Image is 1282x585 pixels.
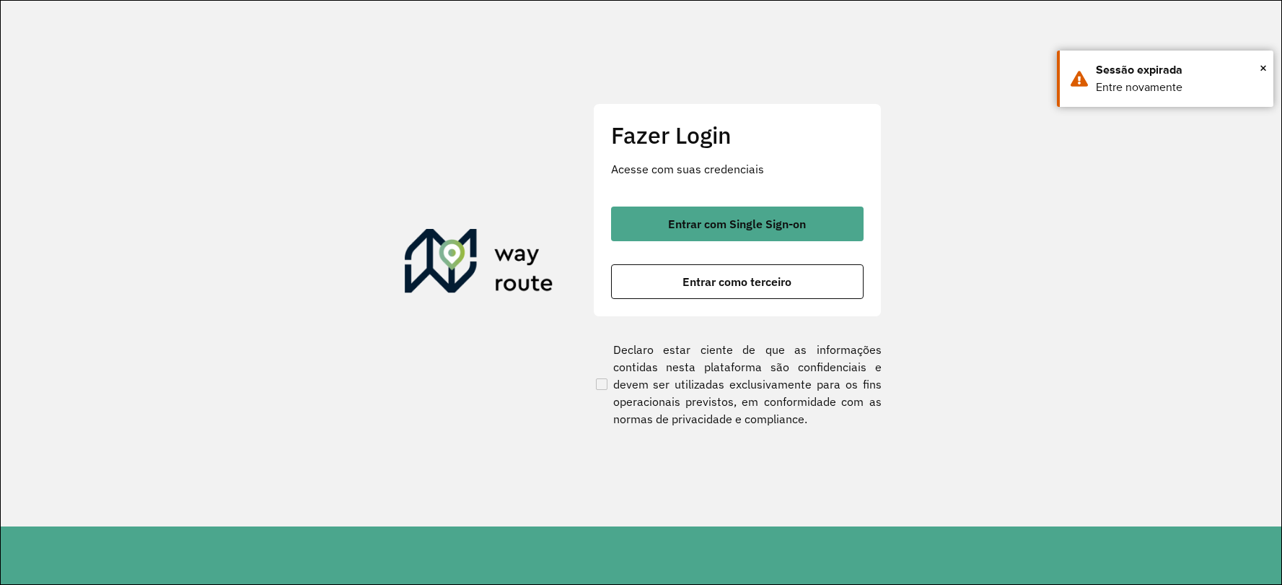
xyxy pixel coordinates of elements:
img: Roteirizador AmbevTech [405,229,553,298]
p: Acesse com suas credenciais [611,160,864,178]
button: button [611,264,864,299]
h2: Fazer Login [611,121,864,149]
span: Entrar como terceiro [682,276,791,287]
span: × [1260,57,1267,79]
div: Sessão expirada [1096,61,1263,79]
div: Entre novamente [1096,79,1263,96]
label: Declaro estar ciente de que as informações contidas nesta plataforma são confidenciais e devem se... [593,341,882,428]
span: Entrar com Single Sign-on [668,218,806,230]
button: Close [1260,57,1267,79]
button: button [611,207,864,241]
